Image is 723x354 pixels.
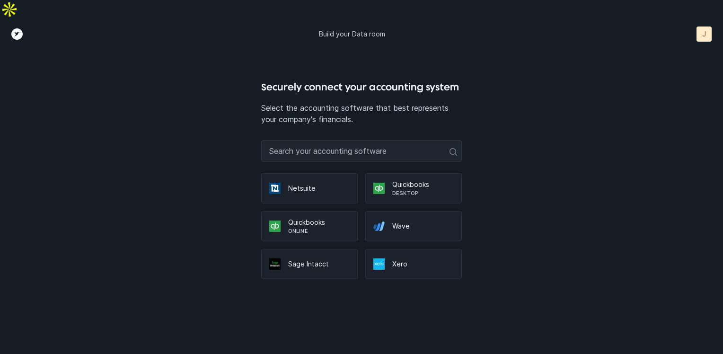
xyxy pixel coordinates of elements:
p: Online [288,227,350,235]
button: J [697,27,712,42]
div: Netsuite [261,173,358,204]
p: Desktop [392,189,454,197]
h4: Securely connect your accounting system [261,80,462,95]
p: Select the accounting software that best represents your company's financials. [261,102,462,125]
p: Quickbooks [288,218,350,227]
p: J [702,29,706,39]
p: Sage Intacct [288,259,350,269]
div: QuickbooksDesktop [365,173,462,204]
div: Xero [365,249,462,279]
div: QuickbooksOnline [261,211,358,241]
p: Xero [392,259,454,269]
p: Netsuite [288,184,350,193]
input: Search your accounting software [261,140,462,162]
p: Build your Data room [319,29,385,39]
div: Wave [365,211,462,241]
p: Wave [392,221,454,231]
div: Sage Intacct [261,249,358,279]
p: Quickbooks [392,180,454,189]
